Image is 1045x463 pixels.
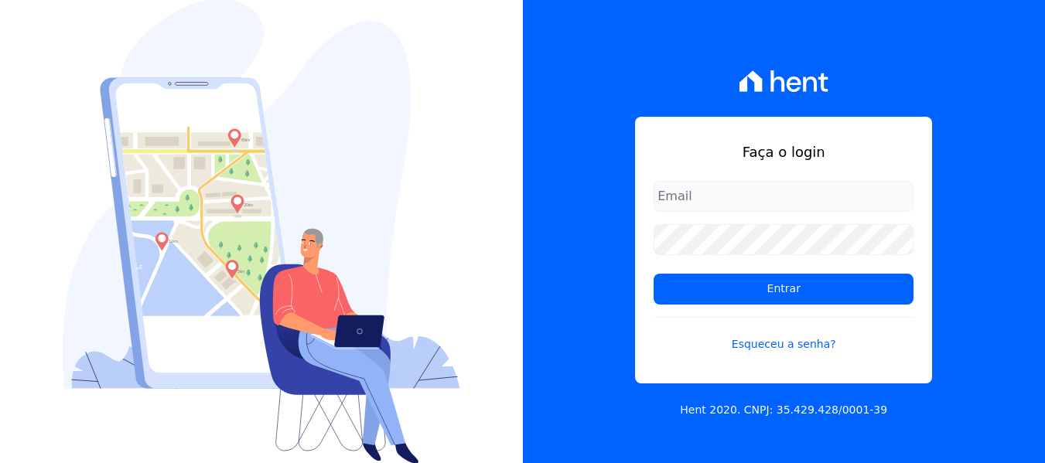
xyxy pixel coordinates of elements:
a: Esqueceu a senha? [654,317,914,352]
input: Email [654,181,914,212]
p: Hent 2020. CNPJ: 35.429.428/0001-39 [680,402,887,418]
input: Entrar [654,274,914,305]
h1: Faça o login [654,141,914,162]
